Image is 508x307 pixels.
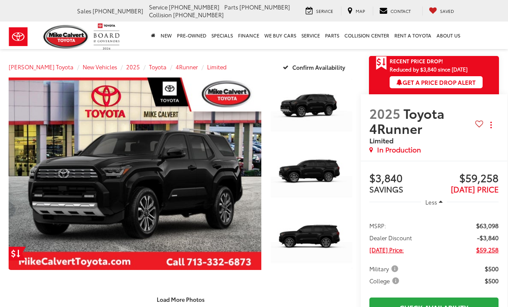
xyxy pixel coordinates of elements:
a: Get Price Drop Alert [9,247,26,260]
a: Pre-Owned [174,22,209,49]
img: Mike Calvert Toyota [43,25,89,49]
button: Less [421,194,447,210]
a: Limited [207,63,226,71]
span: $500 [485,276,499,285]
a: Expand Photo 0 [9,78,261,270]
a: New [158,22,174,49]
span: College [369,276,401,285]
a: 2025 [126,63,140,71]
span: $59,258 [434,172,499,185]
span: Reduced by $3,840 since [DATE] [390,66,483,72]
a: Get Price Drop Alert Recent Price Drop! [369,56,499,66]
button: Load More Photos [151,292,211,307]
a: 4Runner [176,63,198,71]
span: $63,098 [476,221,499,230]
span: In Production [377,145,421,155]
img: Toyota [2,23,34,51]
a: My Saved Vehicles [422,6,461,16]
span: [DATE] Price: [369,245,404,254]
img: 2025 Toyota 4Runner Limited [6,77,264,270]
img: 2025 Toyota 4Runner Limited [270,208,353,271]
a: Expand Photo 3 [271,209,352,270]
span: $500 [485,264,499,273]
span: SAVINGS [369,183,403,195]
span: Recent Price Drop! [390,57,443,65]
button: College [369,276,402,285]
span: Military [369,264,400,273]
a: [PERSON_NAME] Toyota [9,63,74,71]
a: Specials [209,22,235,49]
a: Rent a Toyota [392,22,434,49]
span: -$3,840 [477,233,499,242]
span: Service [316,8,333,14]
span: [DATE] PRICE [451,183,499,195]
a: Parts [322,22,342,49]
a: WE BUY CARS [262,22,299,49]
span: [PHONE_NUMBER] [239,3,290,11]
a: Map [341,6,372,16]
a: Expand Photo 2 [271,143,352,205]
a: Collision Center [342,22,392,49]
span: Sales [77,7,91,15]
a: Expand Photo 1 [271,78,352,139]
span: dropdown dots [490,121,492,128]
span: Service [149,3,167,11]
a: Contact [373,6,417,16]
span: Limited [369,135,393,145]
a: Finance [235,22,262,49]
a: Service [299,6,340,16]
span: Parts [224,3,238,11]
span: Contact [390,8,411,14]
a: New Vehicles [83,63,117,71]
span: Map [356,8,365,14]
a: About Us [434,22,463,49]
button: Actions [483,118,499,133]
img: 2025 Toyota 4Runner Limited [270,77,353,140]
a: Home [149,22,158,49]
span: Saved [440,8,454,14]
span: $3,840 [369,172,434,185]
span: Dealer Discount [369,233,412,242]
button: Confirm Availability [278,59,353,74]
span: [PHONE_NUMBER] [173,11,224,19]
span: MSRP: [369,221,386,230]
span: [PHONE_NUMBER] [169,3,220,11]
a: Toyota [149,63,167,71]
span: Collision [149,11,172,19]
span: [PHONE_NUMBER] [93,7,143,15]
a: Service [299,22,322,49]
span: Less [425,198,437,206]
span: Get a Price Drop Alert [396,78,476,87]
button: Military [369,264,401,273]
span: Get Price Drop Alert [376,56,387,71]
span: $59,258 [476,245,499,254]
span: 2025 [369,104,400,122]
span: Toyota 4Runner [369,104,444,137]
img: 2025 Toyota 4Runner Limited [270,143,353,205]
span: Confirm Availability [292,63,345,71]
